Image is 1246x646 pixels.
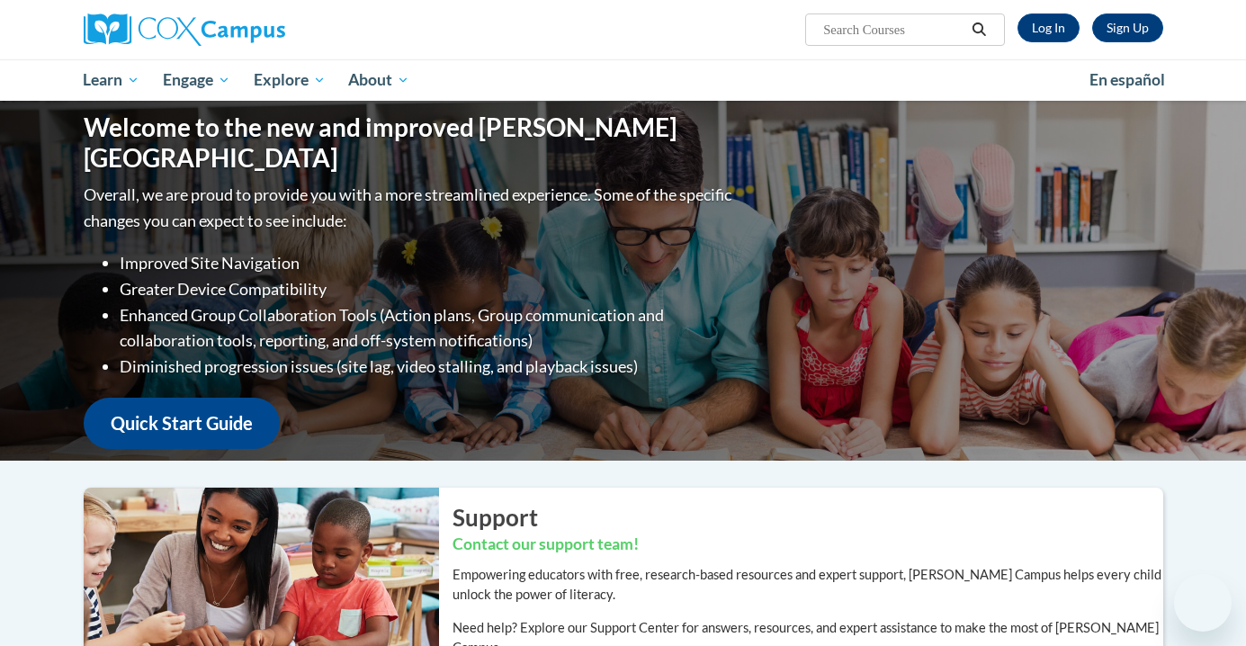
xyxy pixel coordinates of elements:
[821,19,965,40] input: Search Courses
[1174,574,1232,632] iframe: Button to launch messaging window
[254,69,326,91] span: Explore
[84,13,285,46] img: Cox Campus
[453,501,1163,534] h2: Support
[1078,61,1177,99] a: En español
[336,59,421,101] a: About
[72,59,152,101] a: Learn
[57,59,1190,101] div: Main menu
[348,69,409,91] span: About
[1092,13,1163,42] a: Register
[120,354,736,380] li: Diminished progression issues (site lag, video stalling, and playback issues)
[120,276,736,302] li: Greater Device Compatibility
[120,302,736,354] li: Enhanced Group Collaboration Tools (Action plans, Group communication and collaboration tools, re...
[1017,13,1080,42] a: Log In
[1089,70,1165,89] span: En español
[453,565,1163,605] p: Empowering educators with free, research-based resources and expert support, [PERSON_NAME] Campus...
[965,19,992,40] button: Search
[84,398,280,449] a: Quick Start Guide
[453,534,1163,556] h3: Contact our support team!
[120,250,736,276] li: Improved Site Navigation
[83,69,139,91] span: Learn
[84,182,736,234] p: Overall, we are proud to provide you with a more streamlined experience. Some of the specific cha...
[84,13,426,46] a: Cox Campus
[242,59,337,101] a: Explore
[84,112,736,173] h1: Welcome to the new and improved [PERSON_NAME][GEOGRAPHIC_DATA]
[163,69,230,91] span: Engage
[151,59,242,101] a: Engage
